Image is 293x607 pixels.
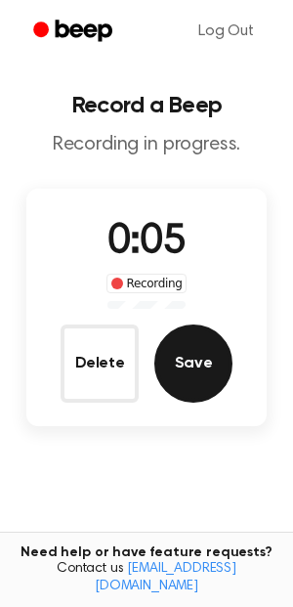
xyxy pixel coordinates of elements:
[154,325,232,403] button: Save Audio Record
[107,222,186,263] span: 0:05
[20,13,130,51] a: Beep
[61,325,139,403] button: Delete Audio Record
[106,274,188,293] div: Recording
[16,133,277,157] p: Recording in progress.
[12,561,281,595] span: Contact us
[95,562,236,593] a: [EMAIL_ADDRESS][DOMAIN_NAME]
[16,94,277,117] h1: Record a Beep
[179,8,273,55] a: Log Out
